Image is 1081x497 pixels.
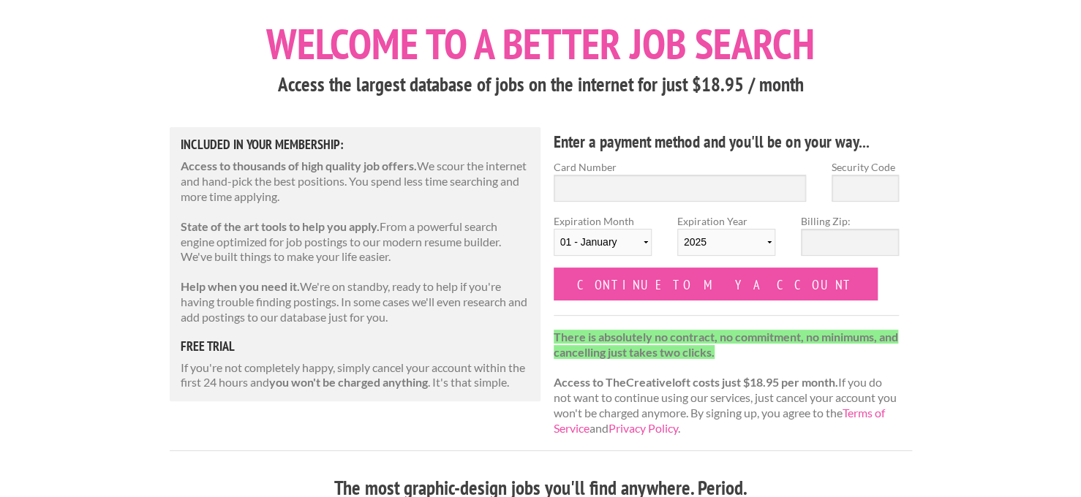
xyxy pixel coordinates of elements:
a: Terms of Service [554,406,885,435]
select: Expiration Month [554,229,652,256]
h1: Welcome to a better job search [170,23,912,65]
a: Privacy Policy [609,421,678,435]
p: From a powerful search engine optimized for job postings to our modern resume builder. We've buil... [181,219,530,265]
h4: Enter a payment method and you'll be on your way... [554,130,900,153]
input: Continue to my account [554,268,878,300]
label: Security Code [832,159,899,175]
label: Card Number [554,159,807,175]
strong: you won't be charged anything [269,375,428,389]
h5: free trial [181,340,530,353]
strong: Help when you need it. [181,279,300,293]
p: If you do not want to continue using our services, just cancel your account you won't be charged ... [554,330,900,436]
select: Expiration Year [677,229,775,256]
strong: Access to thousands of high quality job offers. [181,159,417,172]
strong: Access to TheCreativeloft costs just $18.95 per month. [554,375,838,389]
h3: Access the largest database of jobs on the internet for just $18.95 / month [170,71,912,99]
label: Expiration Month [554,213,652,268]
p: If you're not completely happy, simply cancel your account within the first 24 hours and . It's t... [181,360,530,391]
h5: Included in Your Membership: [181,138,530,151]
strong: State of the art tools to help you apply. [181,219,380,233]
p: We scour the internet and hand-pick the best positions. You spend less time searching and more ti... [181,159,530,204]
strong: There is absolutely no contract, no commitment, no minimums, and cancelling just takes two clicks. [554,330,898,359]
label: Expiration Year [677,213,775,268]
p: We're on standby, ready to help if you're having trouble finding postings. In some cases we'll ev... [181,279,530,325]
label: Billing Zip: [801,213,899,229]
